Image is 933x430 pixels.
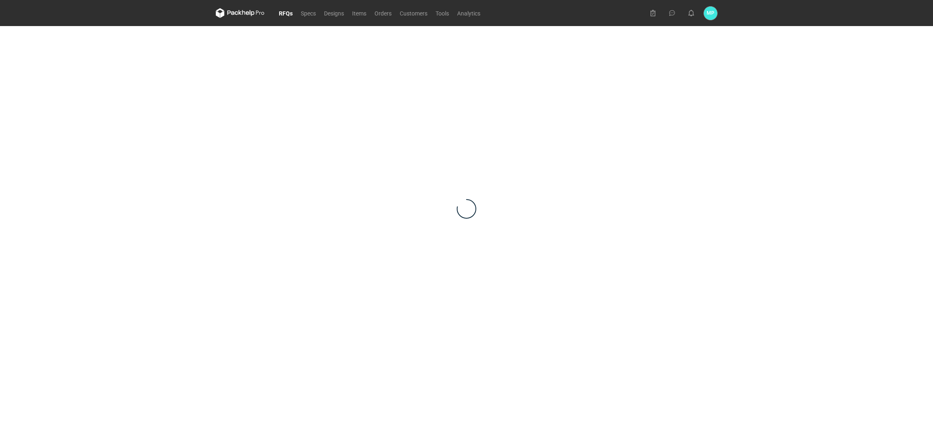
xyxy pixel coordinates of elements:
[216,8,265,18] svg: Packhelp Pro
[320,8,348,18] a: Designs
[348,8,370,18] a: Items
[453,8,484,18] a: Analytics
[297,8,320,18] a: Specs
[704,7,717,20] button: MP
[275,8,297,18] a: RFQs
[704,7,717,20] div: Martyna Paroń
[396,8,431,18] a: Customers
[431,8,453,18] a: Tools
[370,8,396,18] a: Orders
